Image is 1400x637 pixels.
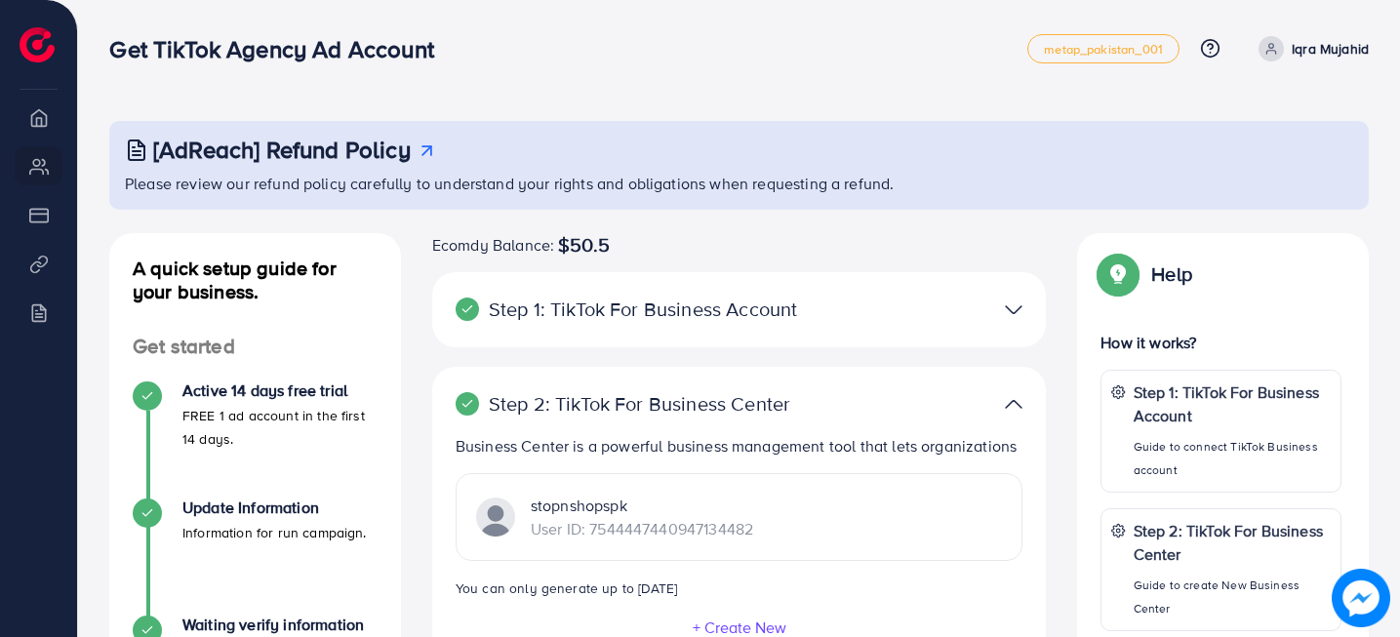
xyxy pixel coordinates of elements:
[1134,380,1331,427] p: Step 1: TikTok For Business Account
[558,233,610,257] span: $50.5
[182,381,378,400] h4: Active 14 days free trial
[109,381,401,498] li: Active 14 days free trial
[1134,574,1331,620] p: Guide to create New Business Center
[456,392,823,416] p: Step 2: TikTok For Business Center
[456,298,823,321] p: Step 1: TikTok For Business Account
[1100,257,1136,292] img: Popup guide
[1151,262,1192,286] p: Help
[1335,572,1388,625] img: image
[531,517,753,540] p: User ID: 7544447440947134482
[692,618,787,636] button: + Create New
[1027,34,1180,63] a: metap_pakistan_001
[476,498,515,537] img: TikTok partner
[1134,435,1331,482] p: Guide to connect TikTok Business account
[1134,519,1331,566] p: Step 2: TikTok For Business Center
[182,498,367,517] h4: Update Information
[182,616,378,634] h4: Waiting verify information
[432,233,554,257] span: Ecomdy Balance:
[1005,390,1022,418] img: TikTok partner
[456,578,677,597] small: You can only generate up to [DATE]
[109,35,449,63] h3: Get TikTok Agency Ad Account
[182,521,367,544] p: Information for run campaign.
[1005,296,1022,324] img: TikTok partner
[456,434,1023,458] p: Business Center is a powerful business management tool that lets organizations
[125,172,1357,195] p: Please review our refund policy carefully to understand your rights and obligations when requesti...
[109,257,401,303] h4: A quick setup guide for your business.
[1044,43,1163,56] span: metap_pakistan_001
[109,498,401,616] li: Update Information
[531,494,753,517] p: stopnshopspk
[153,136,411,164] h3: [AdReach] Refund Policy
[109,335,401,359] h4: Get started
[1251,36,1369,61] a: Iqra Mujahid
[182,404,378,451] p: FREE 1 ad account in the first 14 days.
[20,27,55,62] img: logo
[1100,331,1341,354] p: How it works?
[1292,37,1369,60] p: Iqra Mujahid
